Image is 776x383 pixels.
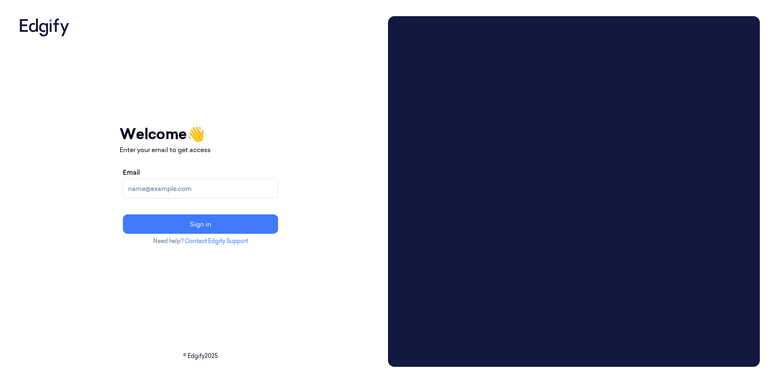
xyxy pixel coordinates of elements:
a: Contact Edgify Support [185,237,248,245]
p: Need help? [120,237,281,245]
h1: Welcome 👋 [120,123,281,145]
button: Sign in [123,214,278,234]
p: Enter your email to get access [120,145,281,154]
input: name@example.com [123,179,278,198]
label: Email [123,167,140,177]
p: © Edgify 2025 [16,352,385,360]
